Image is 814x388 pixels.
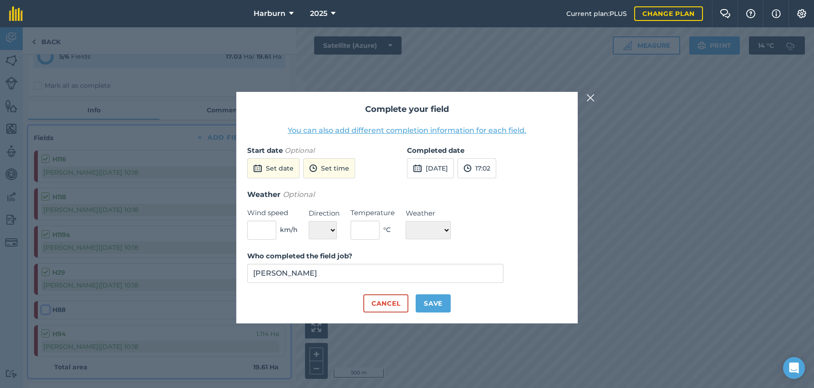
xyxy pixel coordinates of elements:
a: Change plan [634,6,703,21]
img: fieldmargin Logo [9,6,23,21]
label: Direction [309,208,340,219]
button: Set time [303,158,355,178]
img: svg+xml;base64,PD94bWwgdmVyc2lvbj0iMS4wIiBlbmNvZGluZz0idXRmLTgiPz4KPCEtLSBHZW5lcmF0b3I6IEFkb2JlIE... [413,163,422,174]
img: svg+xml;base64,PD94bWwgdmVyc2lvbj0iMS4wIiBlbmNvZGluZz0idXRmLTgiPz4KPCEtLSBHZW5lcmF0b3I6IEFkb2JlIE... [309,163,317,174]
button: Save [416,294,451,312]
img: Two speech bubbles overlapping with the left bubble in the forefront [720,9,731,18]
button: 17:02 [458,158,496,178]
strong: Start date [247,146,283,155]
img: A cog icon [796,9,807,18]
button: Set date [247,158,300,178]
button: Cancel [363,294,408,312]
button: [DATE] [407,158,454,178]
img: svg+xml;base64,PD94bWwgdmVyc2lvbj0iMS4wIiBlbmNvZGluZz0idXRmLTgiPz4KPCEtLSBHZW5lcmF0b3I6IEFkb2JlIE... [253,163,262,174]
img: svg+xml;base64,PD94bWwgdmVyc2lvbj0iMS4wIiBlbmNvZGluZz0idXRmLTgiPz4KPCEtLSBHZW5lcmF0b3I6IEFkb2JlIE... [463,163,472,174]
img: svg+xml;base64,PHN2ZyB4bWxucz0iaHR0cDovL3d3dy53My5vcmcvMjAwMC9zdmciIHdpZHRoPSIxNyIgaGVpZ2h0PSIxNy... [772,8,781,19]
h2: Complete your field [247,103,567,116]
span: 2025 [310,8,327,19]
h3: Weather [247,189,567,201]
span: Current plan : PLUS [566,9,627,19]
span: km/h [280,225,298,235]
label: Temperature [351,207,395,218]
span: Harburn [254,8,285,19]
strong: Who completed the field job? [247,252,352,260]
img: A question mark icon [745,9,756,18]
div: Open Intercom Messenger [783,357,805,379]
em: Optional [285,146,315,155]
span: ° C [383,225,391,235]
strong: Completed date [407,146,464,155]
label: Wind speed [247,207,298,218]
label: Weather [406,208,451,219]
img: svg+xml;base64,PHN2ZyB4bWxucz0iaHR0cDovL3d3dy53My5vcmcvMjAwMC9zdmciIHdpZHRoPSIyMiIgaGVpZ2h0PSIzMC... [586,92,595,103]
em: Optional [283,190,315,199]
button: You can also add different completion information for each field. [288,125,526,136]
